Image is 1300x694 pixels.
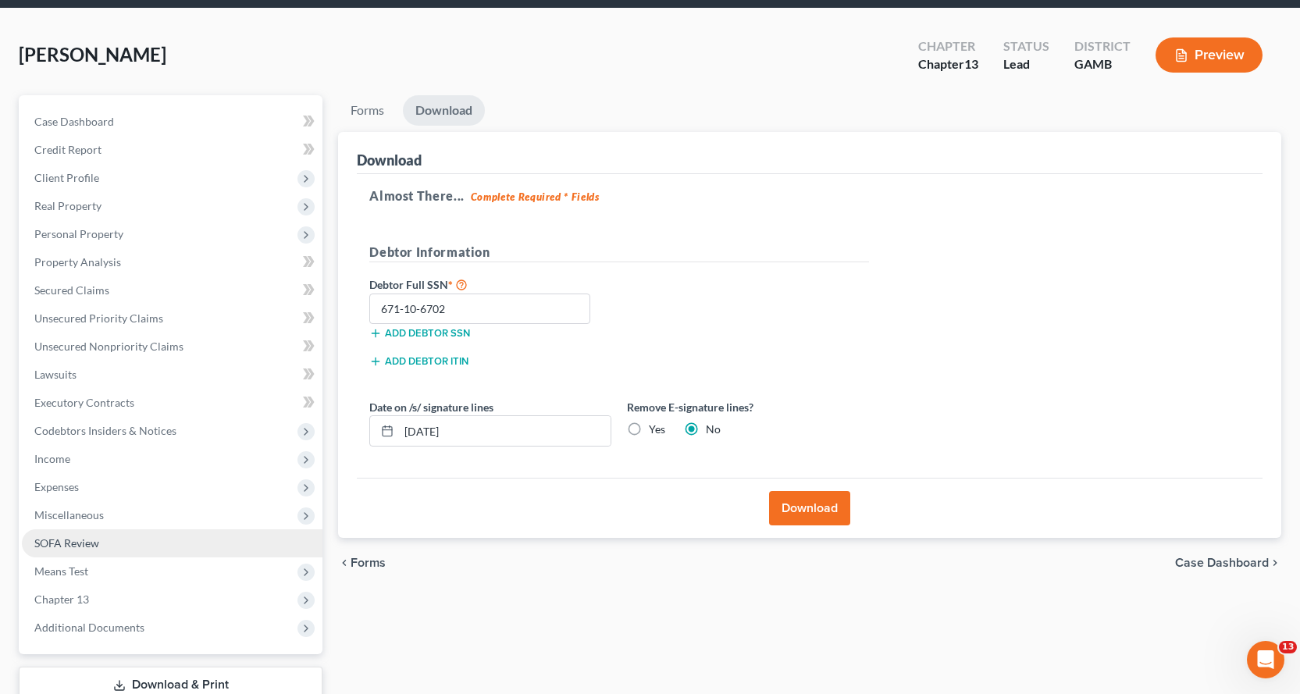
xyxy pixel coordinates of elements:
[1156,37,1263,73] button: Preview
[369,294,590,325] input: XXX-XX-XXXX
[918,37,978,55] div: Chapter
[34,452,70,465] span: Income
[769,491,850,525] button: Download
[22,389,322,417] a: Executory Contracts
[369,187,1250,205] h5: Almost There...
[34,480,79,493] span: Expenses
[338,95,397,126] a: Forms
[1279,641,1297,653] span: 13
[34,508,104,521] span: Miscellaneous
[22,333,322,361] a: Unsecured Nonpriority Claims
[964,56,978,71] span: 13
[403,95,485,126] a: Download
[362,275,619,294] label: Debtor Full SSN
[1074,37,1131,55] div: District
[369,243,869,262] h5: Debtor Information
[34,311,163,325] span: Unsecured Priority Claims
[369,327,470,340] button: Add debtor SSN
[369,355,468,368] button: Add debtor ITIN
[34,143,102,156] span: Credit Report
[34,396,134,409] span: Executory Contracts
[34,115,114,128] span: Case Dashboard
[34,255,121,269] span: Property Analysis
[338,557,351,569] i: chevron_left
[399,416,611,446] input: MM/DD/YYYY
[1175,557,1269,569] span: Case Dashboard
[22,361,322,389] a: Lawsuits
[351,557,386,569] span: Forms
[34,283,109,297] span: Secured Claims
[22,248,322,276] a: Property Analysis
[1269,557,1281,569] i: chevron_right
[1074,55,1131,73] div: GAMB
[34,199,102,212] span: Real Property
[34,564,88,578] span: Means Test
[369,399,493,415] label: Date on /s/ signature lines
[22,136,322,164] a: Credit Report
[471,190,600,203] strong: Complete Required * Fields
[918,55,978,73] div: Chapter
[19,43,166,66] span: [PERSON_NAME]
[706,422,721,437] label: No
[1175,557,1281,569] a: Case Dashboard chevron_right
[1247,641,1284,678] iframe: Intercom live chat
[34,593,89,606] span: Chapter 13
[34,536,99,550] span: SOFA Review
[34,424,176,437] span: Codebtors Insiders & Notices
[22,304,322,333] a: Unsecured Priority Claims
[649,422,665,437] label: Yes
[1003,37,1049,55] div: Status
[22,108,322,136] a: Case Dashboard
[22,276,322,304] a: Secured Claims
[627,399,869,415] label: Remove E-signature lines?
[357,151,422,169] div: Download
[34,340,183,353] span: Unsecured Nonpriority Claims
[1003,55,1049,73] div: Lead
[34,227,123,240] span: Personal Property
[34,368,77,381] span: Lawsuits
[34,171,99,184] span: Client Profile
[22,529,322,557] a: SOFA Review
[34,621,144,634] span: Additional Documents
[338,557,407,569] button: chevron_left Forms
